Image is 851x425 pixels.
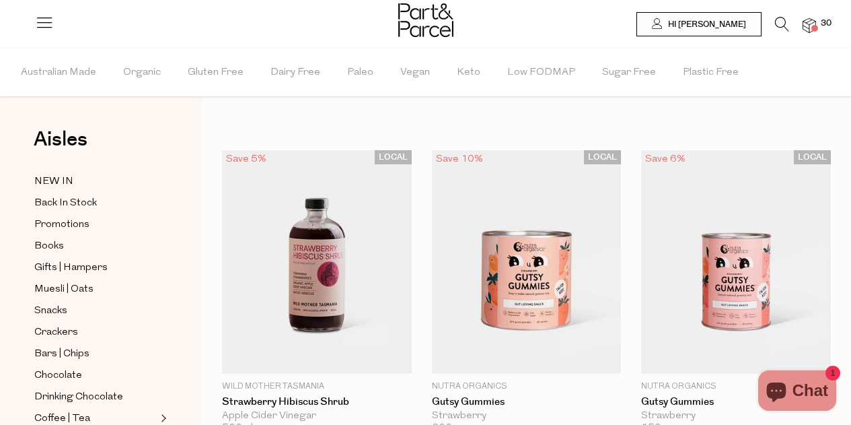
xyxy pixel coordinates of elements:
[222,150,412,374] img: Strawberry Hibiscus Shrub
[34,303,67,319] span: Snacks
[432,396,622,408] a: Gutsy Gummies
[400,49,430,96] span: Vegan
[34,389,157,405] a: Drinking Chocolate
[34,129,87,163] a: Aisles
[665,19,746,30] span: Hi [PERSON_NAME]
[398,3,453,37] img: Part&Parcel
[432,150,487,168] div: Save 10%
[222,396,412,408] a: Strawberry Hibiscus Shrub
[34,238,157,255] a: Books
[34,346,89,362] span: Bars | Chips
[222,381,412,393] p: Wild Mother Tasmania
[636,12,762,36] a: Hi [PERSON_NAME]
[34,216,157,233] a: Promotions
[34,259,157,276] a: Gifts | Hampers
[222,410,412,422] div: Apple Cider Vinegar
[803,18,816,32] a: 30
[584,150,621,164] span: LOCAL
[34,195,157,211] a: Back In Stock
[432,150,622,374] img: Gutsy Gummies
[641,396,831,408] a: Gutsy Gummies
[21,49,96,96] span: Australian Made
[347,49,373,96] span: Paleo
[641,150,831,374] img: Gutsy Gummies
[34,238,64,255] span: Books
[375,150,412,164] span: LOCAL
[641,150,690,168] div: Save 6%
[507,49,575,96] span: Low FODMAP
[34,302,157,319] a: Snacks
[34,389,123,405] span: Drinking Chocolate
[794,150,831,164] span: LOCAL
[34,281,157,298] a: Muesli | Oats
[222,150,270,168] div: Save 5%
[34,260,108,276] span: Gifts | Hampers
[817,18,835,30] span: 30
[34,324,157,341] a: Crackers
[188,49,244,96] span: Gluten Free
[34,325,78,341] span: Crackers
[34,217,89,233] span: Promotions
[457,49,480,96] span: Keto
[683,49,739,96] span: Plastic Free
[34,346,157,362] a: Bars | Chips
[602,49,656,96] span: Sugar Free
[34,174,73,190] span: NEW IN
[641,410,831,422] div: Strawberry
[34,125,87,154] span: Aisles
[34,368,82,384] span: Chocolate
[34,173,157,190] a: NEW IN
[641,381,831,393] p: Nutra Organics
[270,49,320,96] span: Dairy Free
[34,195,97,211] span: Back In Stock
[432,381,622,393] p: Nutra Organics
[123,49,161,96] span: Organic
[432,410,622,422] div: Strawberry
[34,367,157,384] a: Chocolate
[754,370,840,414] inbox-online-store-chat: Shopify online store chat
[34,282,94,298] span: Muesli | Oats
